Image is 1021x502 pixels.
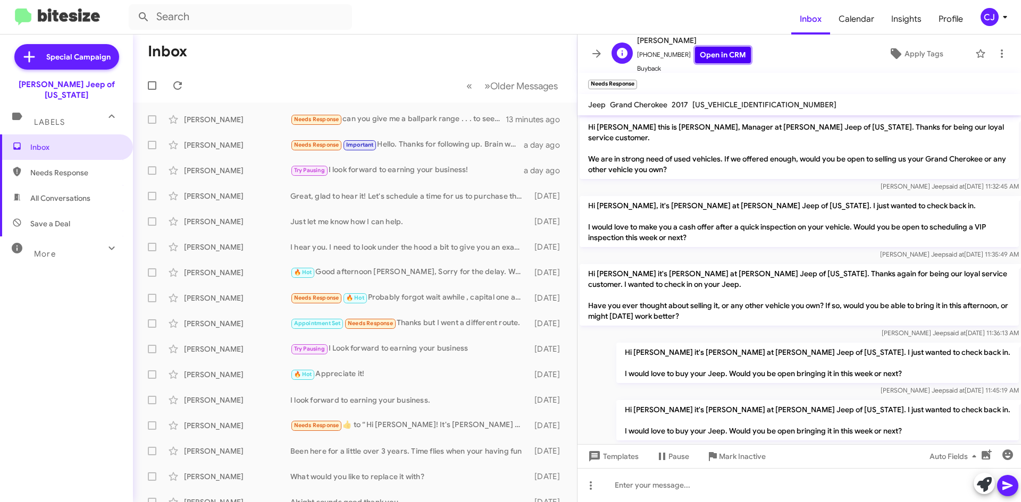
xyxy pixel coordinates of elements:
[791,4,830,35] a: Inbox
[529,267,568,278] div: [DATE]
[290,266,529,278] div: Good afternoon [PERSON_NAME], Sorry for the delay. We do accept trade in's. When would you like t...
[588,100,606,109] span: Jeep
[478,75,564,97] button: Next
[290,191,529,201] div: Great, glad to hear it! Let's schedule a time for us to purchase the vehicle. [DATE], can you com...
[294,345,325,352] span: Try Pausing
[610,100,667,109] span: Grand Cherokee
[129,4,352,30] input: Search
[946,182,965,190] span: said at
[184,395,290,405] div: [PERSON_NAME]
[946,386,965,394] span: said at
[14,44,119,70] a: Special Campaign
[637,47,751,63] span: [PHONE_NUMBER]
[294,167,325,174] span: Try Pausing
[34,249,56,259] span: More
[524,140,568,150] div: a day ago
[294,116,339,123] span: Needs Response
[695,47,751,63] a: Open in CRM
[184,242,290,252] div: [PERSON_NAME]
[883,4,930,35] a: Insights
[719,447,766,466] span: Mark Inactive
[466,79,472,92] span: «
[184,140,290,150] div: [PERSON_NAME]
[490,80,558,92] span: Older Messages
[290,164,524,176] div: I look forward to earning your business!
[698,447,774,466] button: Mark Inactive
[882,329,1019,337] span: [PERSON_NAME] Jeep [DATE] 11:36:13 AM
[637,63,751,74] span: Buyback
[529,191,568,201] div: [DATE]
[616,343,1019,383] p: Hi [PERSON_NAME] it's [PERSON_NAME] at [PERSON_NAME] Jeep of [US_STATE]. I just wanted to check b...
[830,4,883,35] a: Calendar
[945,444,964,452] span: said at
[905,44,943,63] span: Apply Tags
[529,395,568,405] div: [DATE]
[294,371,312,378] span: 🔥 Hot
[880,444,1019,452] span: [PERSON_NAME] Jeep [DATE] 11:42:46 AM
[647,447,698,466] button: Pause
[30,167,121,178] span: Needs Response
[290,471,529,482] div: What would you like to replace it with?
[148,43,187,60] h1: Inbox
[290,317,529,329] div: Thanks but I went a different route.
[290,292,529,304] div: Probably forgot wait awhile , capital one auto financing fell through
[692,100,836,109] span: [US_VEHICLE_IDENTIFICATION_NUMBER]
[529,420,568,431] div: [DATE]
[294,422,339,429] span: Needs Response
[524,165,568,176] div: a day ago
[578,447,647,466] button: Templates
[921,447,989,466] button: Auto Fields
[586,447,639,466] span: Templates
[616,400,1019,440] p: Hi [PERSON_NAME] it's [PERSON_NAME] at [PERSON_NAME] Jeep of [US_STATE]. I just wanted to check b...
[881,386,1019,394] span: [PERSON_NAME] Jeep [DATE] 11:45:19 AM
[294,269,312,276] span: 🔥 Hot
[529,446,568,456] div: [DATE]
[580,117,1019,179] p: Hi [PERSON_NAME] this is [PERSON_NAME], Manager at [PERSON_NAME] Jeep of [US_STATE]. Thanks for b...
[880,250,1019,258] span: [PERSON_NAME] Jeep [DATE] 11:35:49 AM
[184,191,290,201] div: [PERSON_NAME]
[184,471,290,482] div: [PERSON_NAME]
[184,369,290,380] div: [PERSON_NAME]
[861,44,970,63] button: Apply Tags
[184,293,290,303] div: [PERSON_NAME]
[184,267,290,278] div: [PERSON_NAME]
[290,395,529,405] div: I look forward to earning your business.
[637,34,751,47] span: [PERSON_NAME]
[184,165,290,176] div: [PERSON_NAME]
[506,114,568,125] div: 13 minutes ago
[290,368,529,380] div: Appreciate it!
[529,369,568,380] div: [DATE]
[588,80,637,89] small: Needs Response
[34,117,65,127] span: Labels
[930,4,972,35] a: Profile
[294,320,341,327] span: Appointment Set
[930,447,981,466] span: Auto Fields
[290,343,529,355] div: I Look forward to earning your business
[580,196,1019,247] p: Hi [PERSON_NAME], it's [PERSON_NAME] at [PERSON_NAME] Jeep of [US_STATE]. I just wanted to check ...
[529,216,568,227] div: [DATE]
[184,318,290,329] div: [PERSON_NAME]
[529,242,568,252] div: [DATE]
[529,318,568,329] div: [DATE]
[461,75,564,97] nav: Page navigation example
[46,52,111,62] span: Special Campaign
[184,114,290,125] div: [PERSON_NAME]
[668,447,689,466] span: Pause
[290,446,529,456] div: Been here for a little over 3 years. Time flies when your having fun
[529,344,568,354] div: [DATE]
[290,242,529,252] div: I hear you. I need to look under the hood a bit to give you an exact number. It's absolutely wort...
[348,320,393,327] span: Needs Response
[30,142,121,152] span: Inbox
[290,216,529,227] div: Just let me know how I can help.
[881,182,1019,190] span: [PERSON_NAME] Jeep [DATE] 11:32:45 AM
[294,294,339,301] span: Needs Response
[184,344,290,354] div: [PERSON_NAME]
[972,8,1009,26] button: CJ
[290,113,506,125] div: can you give me a ballpark range . . . to see if its worth making the trip ? and would that be ti...
[346,294,364,301] span: 🔥 Hot
[981,8,999,26] div: CJ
